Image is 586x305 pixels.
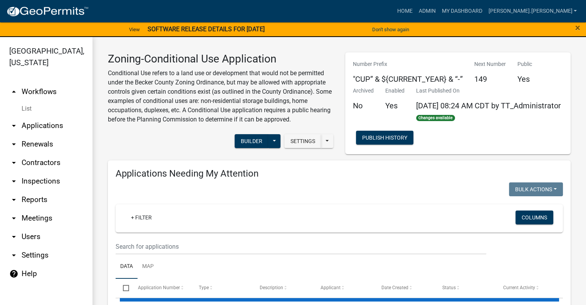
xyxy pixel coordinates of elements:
h3: Zoning-Conditional Use Application [108,52,334,66]
datatable-header-cell: Type [191,279,252,297]
datatable-header-cell: Status [435,279,496,297]
a: Admin [415,4,438,19]
h5: "CUP” & ${CURRENT_YEAR} & “-” [353,74,463,84]
input: Search for applications [116,239,486,254]
p: Next Number [474,60,506,68]
i: arrow_drop_down [9,214,18,223]
span: Status [442,285,456,290]
datatable-header-cell: Date Created [374,279,435,297]
a: My Dashboard [438,4,485,19]
datatable-header-cell: Description [252,279,313,297]
span: Changes available [416,115,455,121]
span: Applicant [321,285,341,290]
button: Bulk Actions [509,182,563,196]
a: Home [394,4,415,19]
span: [DATE] 08:24 AM CDT by TT_Administrator [416,101,561,110]
i: arrow_drop_up [9,87,18,96]
a: View [126,23,143,36]
a: [PERSON_NAME].[PERSON_NAME] [485,4,580,19]
a: Map [138,254,158,279]
button: Builder [235,134,269,148]
a: + Filter [125,211,158,224]
span: Application Number [138,285,180,290]
i: help [9,269,18,278]
i: arrow_drop_down [9,232,18,241]
datatable-header-cell: Select [116,279,130,297]
i: arrow_drop_down [9,195,18,204]
p: Conditional Use refers to a land use or development that would not be permitted under the Becker ... [108,69,334,124]
button: Settings [284,134,321,148]
i: arrow_drop_down [9,121,18,130]
i: arrow_drop_down [9,177,18,186]
i: arrow_drop_down [9,251,18,260]
datatable-header-cell: Applicant [313,279,374,297]
h5: 149 [474,74,506,84]
p: Enabled [385,87,405,95]
span: Current Activity [503,285,535,290]
p: Public [517,60,532,68]
button: Publish History [356,131,413,145]
span: Description [260,285,283,290]
button: Close [575,23,580,32]
h5: Yes [385,101,405,110]
datatable-header-cell: Current Activity [496,279,557,297]
i: arrow_drop_down [9,140,18,149]
p: Number Prefix [353,60,463,68]
span: Date Created [381,285,408,290]
datatable-header-cell: Application Number [130,279,191,297]
button: Don't show again [369,23,412,36]
h5: Yes [517,74,532,84]
span: × [575,22,580,33]
strong: SOFTWARE RELEASE DETAILS FOR [DATE] [148,25,265,33]
p: Last Published On [416,87,561,95]
p: Archived [353,87,374,95]
h5: No [353,101,374,110]
span: Type [199,285,209,290]
a: Data [116,254,138,279]
wm-modal-confirm: Workflow Publish History [356,135,413,141]
h4: Applications Needing My Attention [116,168,563,179]
i: arrow_drop_down [9,158,18,167]
button: Columns [515,211,553,224]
